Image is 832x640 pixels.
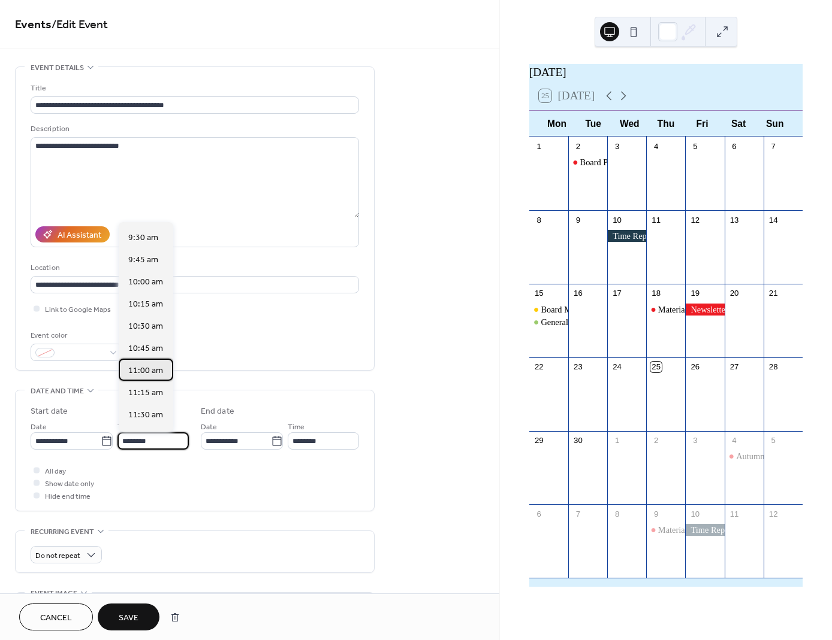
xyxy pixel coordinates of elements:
[646,304,685,316] div: Material Girls Meeting
[729,362,740,372] div: 27
[201,421,217,433] span: Date
[45,490,91,503] span: Hide end time
[128,231,158,244] span: 9:30 am
[533,509,544,520] div: 6
[45,304,111,316] span: Link to Google Maps
[533,288,544,299] div: 15
[529,64,803,81] div: [DATE]
[650,435,661,446] div: 2
[650,509,661,520] div: 9
[201,405,234,418] div: End date
[648,111,685,137] div: Thu
[650,362,661,372] div: 25
[690,288,701,299] div: 19
[768,509,779,520] div: 12
[725,450,764,462] div: Autumn Rhapsody
[684,111,721,137] div: Fri
[572,362,583,372] div: 23
[685,304,724,316] div: Newsletter for September
[690,141,701,151] div: 5
[128,364,163,377] span: 11:00 am
[31,329,120,342] div: Event color
[611,362,622,372] div: 24
[646,524,685,536] div: Material Girls Meeting
[533,435,544,446] div: 29
[658,304,738,316] div: Material Girls Meeting
[690,362,701,372] div: 26
[31,421,47,433] span: Date
[607,230,646,242] div: Time Reporting - 10th of the month
[572,214,583,225] div: 9
[31,82,357,95] div: Title
[650,141,661,151] div: 4
[529,316,568,328] div: General Meeting
[768,288,779,299] div: 21
[572,435,583,446] div: 30
[128,430,163,443] span: 11:45 am
[45,478,94,490] span: Show date only
[529,304,568,316] div: Board Meeting
[35,226,110,242] button: AI Assistant
[768,362,779,372] div: 28
[19,603,93,630] button: Cancel
[119,612,138,624] span: Save
[31,262,357,274] div: Location
[572,141,583,151] div: 2
[729,214,740,225] div: 13
[685,524,724,536] div: Time Reporting - 10th of the month
[15,13,52,37] a: Events
[611,509,622,520] div: 8
[117,421,134,433] span: Time
[729,435,740,446] div: 4
[572,288,583,299] div: 16
[31,385,84,398] span: Date and time
[736,450,801,462] div: Autumn Rhapsody
[539,111,575,137] div: Mon
[580,156,665,168] div: Board Planning Meeting
[31,123,357,135] div: Description
[533,214,544,225] div: 8
[690,509,701,520] div: 10
[45,465,66,478] span: All day
[611,435,622,446] div: 1
[756,111,793,137] div: Sun
[533,141,544,151] div: 1
[31,587,77,600] span: Event image
[35,549,80,563] span: Do not repeat
[611,288,622,299] div: 17
[729,509,740,520] div: 11
[128,253,158,266] span: 9:45 am
[40,612,72,624] span: Cancel
[729,288,740,299] div: 20
[541,304,593,316] div: Board Meeting
[128,386,163,399] span: 11:15 am
[575,111,611,137] div: Tue
[690,214,701,225] div: 12
[690,435,701,446] div: 3
[611,111,648,137] div: Wed
[31,62,84,74] span: Event details
[533,362,544,372] div: 22
[98,603,159,630] button: Save
[52,13,108,37] span: / Edit Event
[611,214,622,225] div: 10
[128,342,163,354] span: 10:45 am
[611,141,622,151] div: 3
[572,509,583,520] div: 7
[128,408,163,421] span: 11:30 am
[58,229,101,242] div: AI Assistant
[658,524,738,536] div: Material Girls Meeting
[541,316,599,328] div: General Meeting
[650,214,661,225] div: 11
[31,405,68,418] div: Start date
[721,111,757,137] div: Sat
[650,288,661,299] div: 18
[128,275,163,288] span: 10:00 am
[128,298,163,310] span: 10:15 am
[568,156,607,168] div: Board Planning Meeting
[128,320,163,332] span: 10:30 am
[768,435,779,446] div: 5
[768,214,779,225] div: 14
[288,421,305,433] span: Time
